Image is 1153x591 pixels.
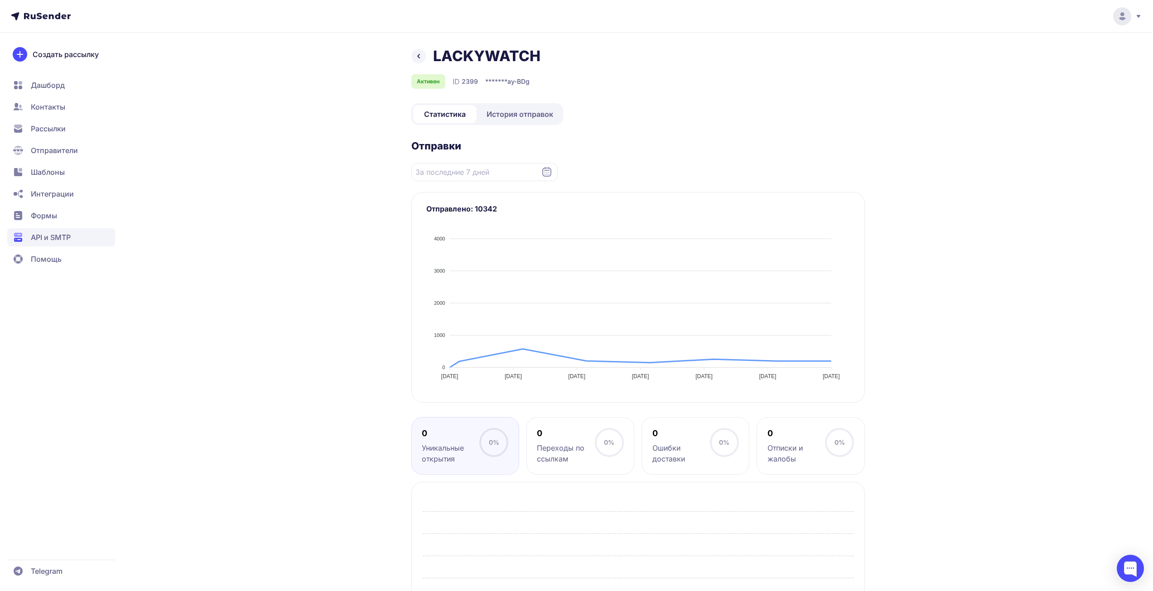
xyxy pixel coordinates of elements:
[31,123,66,134] span: Рассылки
[759,373,776,380] tspan: [DATE]
[424,109,466,120] span: Статистика
[434,268,445,274] tspan: 3000
[537,428,594,439] div: 0
[604,438,614,446] span: 0%
[31,188,74,199] span: Интеграции
[462,77,478,86] span: 2399
[433,47,540,65] h1: LACKYWATCH
[489,438,499,446] span: 0%
[504,373,521,380] tspan: [DATE]
[822,373,839,380] tspan: [DATE]
[652,442,710,464] div: Ошибки доставки
[441,373,458,380] tspan: [DATE]
[33,49,99,60] span: Создать рассылку
[417,78,439,85] span: Активен
[695,373,713,380] tspan: [DATE]
[487,109,553,120] span: История отправок
[507,77,530,86] span: ay-BDg
[411,139,865,152] h2: Отправки
[767,442,825,464] div: Отписки и жалобы
[7,562,115,580] a: Telegram
[31,232,71,243] span: API и SMTP
[434,300,445,306] tspan: 2000
[31,210,57,221] span: Формы
[411,163,558,181] input: Datepicker input
[31,101,65,112] span: Контакты
[422,442,479,464] div: Уникальные открытия
[31,80,65,91] span: Дашборд
[31,254,62,264] span: Помощь
[478,105,561,123] a: История отправок
[767,428,825,439] div: 0
[31,167,65,178] span: Шаблоны
[426,203,850,214] h3: Отправлено: 10342
[434,236,445,241] tspan: 4000
[719,438,729,446] span: 0%
[434,332,445,338] tspan: 1000
[413,105,477,123] a: Статистика
[568,373,585,380] tspan: [DATE]
[442,365,445,370] tspan: 0
[31,145,78,156] span: Отправители
[537,442,594,464] div: Переходы по ссылкам
[422,428,479,439] div: 0
[652,428,710,439] div: 0
[453,76,478,87] div: ID
[632,373,649,380] tspan: [DATE]
[835,438,845,446] span: 0%
[31,566,63,577] span: Telegram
